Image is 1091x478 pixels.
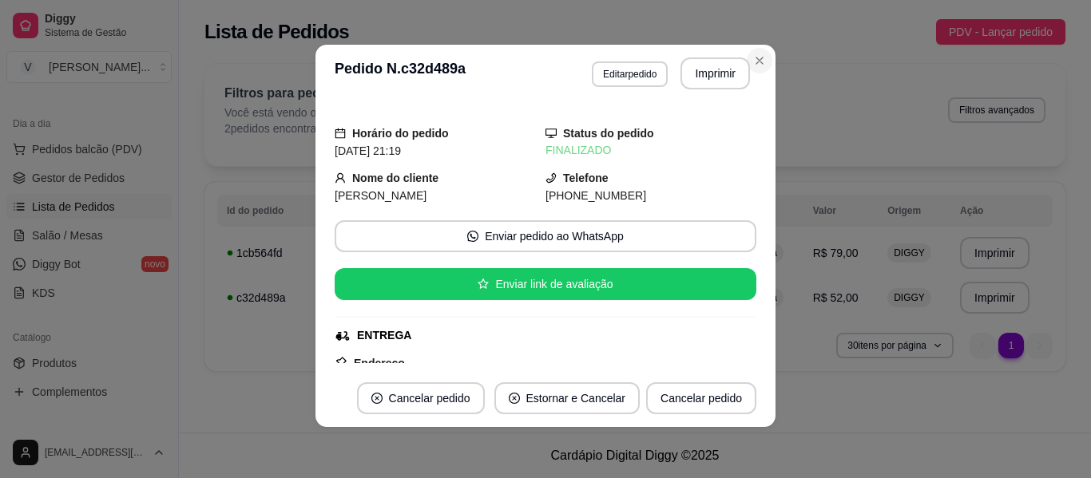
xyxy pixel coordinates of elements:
span: [PERSON_NAME] [335,189,426,202]
button: close-circleEstornar e Cancelar [494,382,641,414]
span: star [478,279,489,290]
span: [DATE] 21:19 [335,144,401,157]
button: Imprimir [680,57,750,89]
div: ENTREGA [357,327,411,344]
span: [PHONE_NUMBER] [545,189,646,202]
button: whats-appEnviar pedido ao WhatsApp [335,220,756,252]
strong: Nome do cliente [352,172,438,184]
button: Editarpedido [592,61,668,87]
button: close-circleCancelar pedido [357,382,485,414]
span: user [335,172,346,184]
span: pushpin [335,356,347,369]
span: whats-app [467,231,478,242]
strong: Horário do pedido [352,127,449,140]
div: FINALIZADO [545,142,756,159]
span: close-circle [371,393,383,404]
span: calendar [335,128,346,139]
strong: Telefone [563,172,609,184]
span: desktop [545,128,557,139]
button: Cancelar pedido [646,382,756,414]
button: Close [747,48,772,73]
span: close-circle [509,393,520,404]
strong: Endereço [354,357,405,369]
strong: Status do pedido [563,127,654,140]
button: starEnviar link de avaliação [335,268,756,300]
span: phone [545,172,557,184]
h3: Pedido N. c32d489a [335,57,466,89]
